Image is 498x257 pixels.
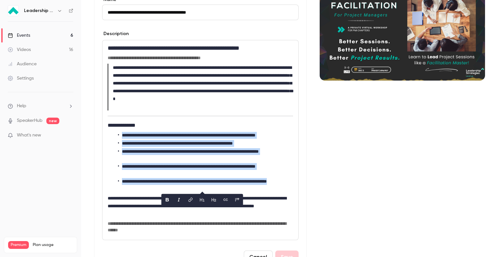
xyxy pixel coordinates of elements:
[8,32,30,39] div: Events
[8,6,18,16] img: Leadership Strategies - 2025 Webinars
[46,118,59,124] span: new
[102,40,299,240] section: description
[24,7,54,14] h6: Leadership Strategies - 2025 Webinars
[185,195,196,205] button: link
[17,132,41,139] span: What's new
[8,61,37,67] div: Audience
[8,241,29,249] span: Premium
[8,103,73,109] li: help-dropdown-opener
[174,195,184,205] button: italic
[33,242,73,248] span: Plan usage
[17,103,26,109] span: Help
[65,133,73,138] iframe: Noticeable Trigger
[102,40,298,240] div: editor
[232,195,243,205] button: blockquote
[8,46,31,53] div: Videos
[8,75,34,82] div: Settings
[17,117,42,124] a: SpeakerHub
[102,31,129,37] label: Description
[162,195,172,205] button: bold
